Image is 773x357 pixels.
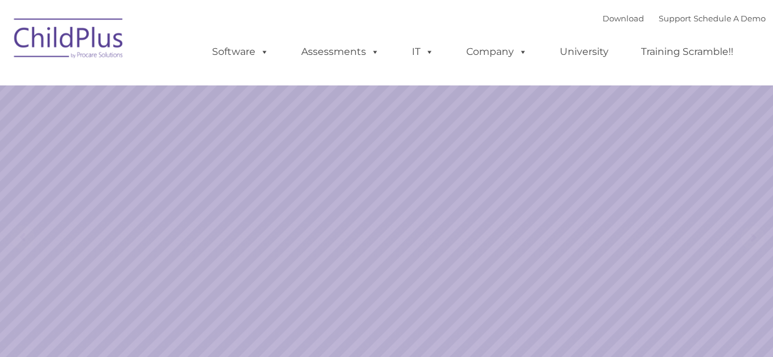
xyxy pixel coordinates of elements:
a: Download [603,13,644,23]
a: Assessments [289,40,392,64]
a: University [548,40,621,64]
a: Software [200,40,281,64]
img: ChildPlus by Procare Solutions [8,10,130,71]
a: Schedule A Demo [694,13,766,23]
a: Training Scramble!! [629,40,746,64]
font: | [603,13,766,23]
a: IT [400,40,446,64]
a: Company [454,40,540,64]
a: Support [659,13,691,23]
